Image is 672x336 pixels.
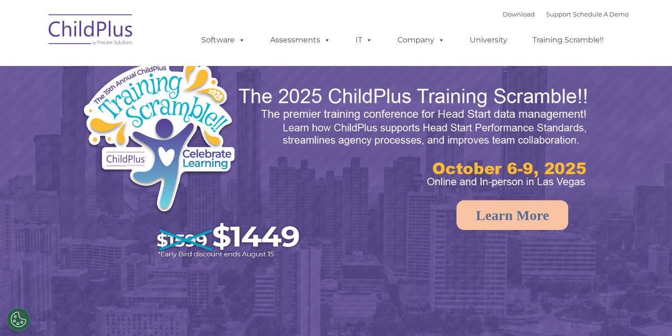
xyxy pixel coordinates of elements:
font: | [503,10,629,18]
iframe: Chat Widget [625,291,672,336]
a: Software [192,31,255,49]
img: ChildPlus by Procare Solutions [44,8,138,55]
a: Schedule A Demo [573,10,629,18]
button: Cookies Settings [7,308,30,331]
a: Support [546,10,571,18]
a: IT [346,31,382,49]
a: Assessments [261,31,340,49]
a: University [460,31,517,49]
a: Company [388,31,454,49]
a: Training Scramble!! [523,31,613,49]
a: Learn More [456,200,568,230]
a: Download [503,10,535,18]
